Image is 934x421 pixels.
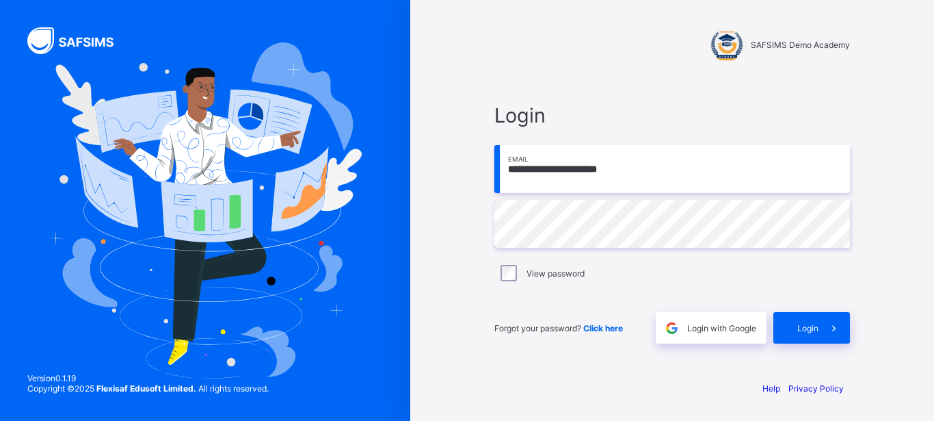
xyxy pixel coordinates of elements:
[49,42,361,379] img: Hero Image
[526,268,585,279] label: View password
[762,383,780,394] a: Help
[751,40,850,50] span: SAFSIMS Demo Academy
[494,103,850,127] span: Login
[583,323,623,333] a: Click here
[27,373,269,383] span: Version 0.1.19
[494,323,623,333] span: Forgot your password?
[687,323,756,333] span: Login with Google
[27,383,269,394] span: Copyright © 2025 All rights reserved.
[797,323,818,333] span: Login
[96,383,196,394] strong: Flexisaf Edusoft Limited.
[788,383,844,394] a: Privacy Policy
[27,27,130,54] img: SAFSIMS Logo
[664,320,680,336] img: google.396cfc9801f0270233282035f929180a.svg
